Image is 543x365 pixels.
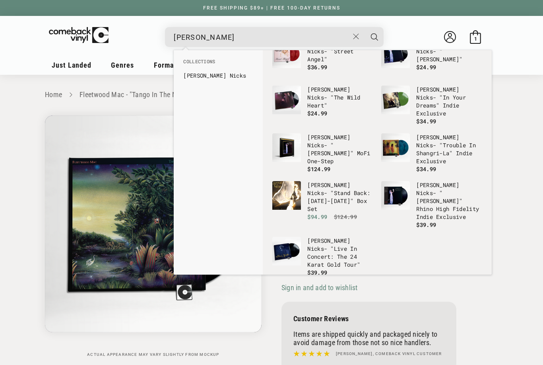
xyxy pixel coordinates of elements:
img: Stevie Nicks - "Stand Back: 1981-2017" Box Set [272,181,301,210]
li: products: Stevie Nicks - "The Wild Heart" [268,82,377,128]
p: - "[PERSON_NAME]" MoFi One-Step [307,133,373,165]
span: $124.99 [307,165,330,173]
b: [PERSON_NAME] [416,133,459,141]
b: [PERSON_NAME] [416,181,459,189]
a: Fleetwood Mac - "Tango In The Night" Rhino Reserve [80,90,234,99]
b: Nicks [307,245,324,252]
img: Stevie Nicks - "Live In Concert: The 24 Karat Gold Tour" [272,237,301,265]
span: $24.99 [307,109,327,117]
b: [PERSON_NAME] [307,237,350,244]
span: $36.99 [307,63,327,71]
li: products: Stevie Nicks - "Street Angel" [268,35,377,82]
a: Stevie Nicks - "Street Angel" Nicks- "Street Angel" $36.99 [272,39,373,78]
span: Formats [154,61,180,69]
span: Just Landed [52,61,91,69]
li: products: Stevie Nicks - "In Your Dreams" Indie Exclusive [377,82,486,129]
li: Collections [179,58,257,69]
img: Stevie Nicks - "Street Angel" [272,39,301,68]
p: - "[PERSON_NAME]" [416,39,482,63]
p: - "The Wild Heart" [307,86,373,109]
img: Stevie Nicks - "Bella Donna" Rhino High Fidelity Indie Exclusive [381,181,410,210]
h4: [PERSON_NAME], Comeback Vinyl customer [336,351,442,357]
span: $94.99 [307,213,327,221]
p: - "Street Angel" [307,39,373,63]
span: $34.99 [416,117,436,125]
p: - "In Your Dreams" Indie Exclusive [416,86,482,117]
li: products: Stevie Nicks - "Trouble In Shangri-La" Indie Exclusive [377,129,486,177]
a: Stevie Nicks - "Stand Back: 1981-2017" Box Set [PERSON_NAME] Nicks- "Stand Back: [DATE]-[DATE]" B... [272,181,373,221]
a: Stevie Nicks - "In Your Dreams" Indie Exclusive [PERSON_NAME] Nicks- "In Your Dreams" Indie Exclu... [381,86,482,125]
span: $39.99 [307,269,327,276]
nav: breadcrumbs [45,89,498,101]
b: Nicks [416,94,433,101]
b: [PERSON_NAME] [307,133,350,141]
img: Stevie Nicks - "Trouble In Shangri-La" Indie Exclusive [381,133,410,162]
b: Nicks [230,72,246,79]
span: $39.99 [416,221,436,228]
a: Stevie Nicks - "Bella Donna" Rhino High Fidelity Indie Exclusive [PERSON_NAME] Nicks- "[PERSON_NA... [381,181,482,229]
div: Products [263,50,492,275]
li: products: Stevie Nicks - "Bella Donna" [377,35,486,82]
b: Nicks [307,94,324,101]
b: [PERSON_NAME] [307,181,350,189]
button: Search [365,27,384,47]
a: [PERSON_NAME] Nicks [183,72,253,80]
li: products: Stevie Nicks - "Stand Back: 1981-2017" Box Set [268,177,377,225]
a: Stevie Nicks - "Trouble In Shangri-La" Indie Exclusive [PERSON_NAME] Nicks- "Trouble In Shangri-L... [381,133,482,173]
span: 1 [474,36,477,42]
a: FREE SHIPPING $89+ | FREE 100-DAY RETURNS [195,5,348,11]
b: [PERSON_NAME] [307,86,350,93]
input: When autocomplete results are available use up and down arrows to review and enter to select [174,29,349,45]
img: star5.svg [293,349,330,359]
a: Stevie Nicks - "Bella Donna" MoFi One-Step [PERSON_NAME] Nicks- "[PERSON_NAME]" MoFi One-Step $12... [272,133,373,173]
p: Customer Reviews [293,314,444,323]
span: $34.99 [416,165,436,173]
b: Nicks [416,141,433,149]
img: Stevie Nicks - "Bella Donna" [381,39,410,68]
media-gallery: Gallery Viewer [45,115,262,357]
b: [PERSON_NAME] [416,86,459,93]
div: Collections [174,50,263,86]
img: Stevie Nicks - "The Wild Heart" [272,86,301,114]
b: [PERSON_NAME] [183,72,226,79]
button: Close [349,28,364,45]
p: - "Trouble In Shangri-La" Indie Exclusive [416,133,482,165]
span: Genres [111,61,134,69]
a: Stevie Nicks - "Live In Concert: The 24 Karat Gold Tour" [PERSON_NAME] Nicks- "Live In Concert: T... [272,237,373,277]
p: - "[PERSON_NAME]" Rhino High Fidelity Indie Exclusive [416,181,482,221]
img: Stevie Nicks - "In Your Dreams" Indie Exclusive [381,86,410,114]
p: - "Stand Back: [DATE]-[DATE]" Box Set [307,181,373,213]
li: collections: Stevie Nicks [179,69,257,82]
s: $124.99 [334,213,357,221]
li: products: Stevie Nicks - "Bella Donna" Rhino High Fidelity Indie Exclusive [377,177,486,233]
li: products: Stevie Nicks - "Live In Concert: The 24 Karat Gold Tour" [268,233,377,281]
b: Nicks [307,141,324,149]
b: Nicks [416,47,433,55]
b: Nicks [307,189,324,197]
img: Stevie Nicks - "Bella Donna" MoFi One-Step [272,133,301,162]
p: - "Live In Concert: The 24 Karat Gold Tour" [307,237,373,269]
b: Nicks [307,47,324,55]
p: Items are shipped quickly and packaged nicely to avoid damage from those not so nice handlers. [293,330,444,347]
span: Sign in and add to wishlist [281,283,357,292]
span: $24.99 [416,63,436,71]
li: products: Stevie Nicks - "Bella Donna" MoFi One-Step [268,129,377,177]
a: Stevie Nicks - "Bella Donna" Nicks- "[PERSON_NAME]" $24.99 [381,39,482,78]
a: Home [45,90,62,99]
button: Sign in and add to wishlist [281,283,360,292]
a: Stevie Nicks - "The Wild Heart" [PERSON_NAME] Nicks- "The Wild Heart" $24.99 [272,86,373,124]
p: Actual appearance may vary slightly from mockup [45,352,262,357]
b: Nicks [416,189,433,197]
div: Search [165,27,384,47]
